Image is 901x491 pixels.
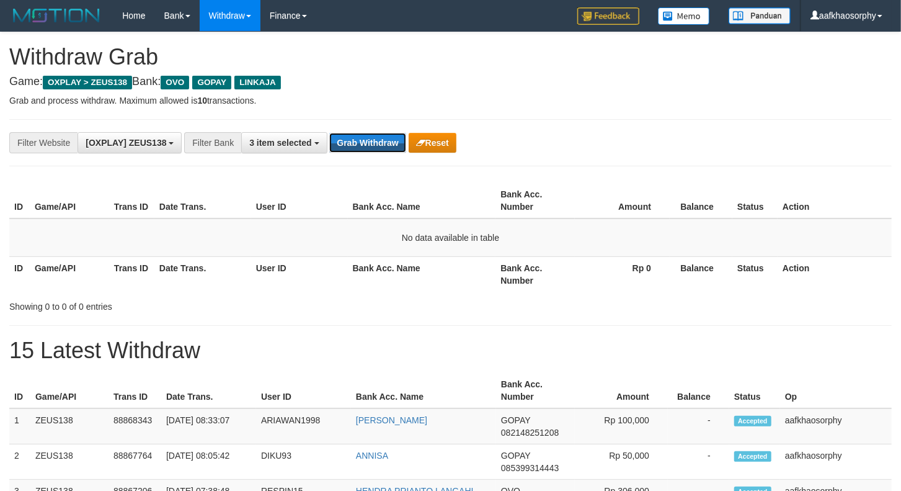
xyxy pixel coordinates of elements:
th: User ID [256,373,351,408]
button: 3 item selected [241,132,327,153]
img: Button%20Memo.svg [658,7,710,25]
th: Bank Acc. Name [348,183,496,218]
td: [DATE] 08:05:42 [161,444,256,480]
th: Amount [575,373,668,408]
span: Accepted [734,416,771,426]
th: Op [780,373,892,408]
h1: 15 Latest Withdraw [9,338,892,363]
th: Rp 0 [575,256,670,292]
th: Date Trans. [154,256,251,292]
th: Balance [670,256,732,292]
p: Grab and process withdraw. Maximum allowed is transactions. [9,94,892,107]
h4: Game: Bank: [9,76,892,88]
img: panduan.png [729,7,791,24]
th: Bank Acc. Number [495,256,575,292]
td: 88867764 [109,444,161,480]
a: [PERSON_NAME] [356,415,427,425]
img: Feedback.jpg [577,7,639,25]
h1: Withdraw Grab [9,45,892,70]
td: ARIAWAN1998 [256,408,351,444]
th: ID [9,183,30,218]
th: User ID [251,183,348,218]
div: Showing 0 to 0 of 0 entries [9,295,366,313]
th: Trans ID [109,373,161,408]
th: Balance [668,373,729,408]
span: LINKAJA [234,76,281,89]
td: aafkhaosorphy [780,444,892,480]
div: Filter Website [9,132,78,153]
th: Amount [575,183,670,218]
th: Bank Acc. Name [351,373,496,408]
td: 1 [9,408,30,444]
th: Date Trans. [161,373,256,408]
th: Status [729,373,780,408]
th: Trans ID [109,256,154,292]
th: Bank Acc. Number [496,373,575,408]
div: Filter Bank [184,132,241,153]
th: ID [9,256,30,292]
td: 88868343 [109,408,161,444]
th: Bank Acc. Name [348,256,496,292]
th: Date Trans. [154,183,251,218]
span: GOPAY [192,76,231,89]
th: Bank Acc. Number [495,183,575,218]
th: Trans ID [109,183,154,218]
td: - [668,408,729,444]
td: [DATE] 08:33:07 [161,408,256,444]
td: Rp 100,000 [575,408,668,444]
strong: 10 [197,96,207,106]
a: ANNISA [356,451,388,461]
th: Action [778,256,892,292]
th: ID [9,373,30,408]
span: GOPAY [501,451,530,461]
td: No data available in table [9,218,892,257]
td: Rp 50,000 [575,444,668,480]
span: Copy 082148251208 to clipboard [501,428,559,438]
button: Reset [409,133,456,153]
span: Accepted [734,451,771,462]
th: Game/API [30,183,109,218]
th: Action [778,183,892,218]
span: Copy 085399314443 to clipboard [501,463,559,473]
span: 3 item selected [249,138,311,148]
td: ZEUS138 [30,444,109,480]
img: MOTION_logo.png [9,6,104,25]
th: Balance [670,183,732,218]
span: OXPLAY > ZEUS138 [43,76,132,89]
td: ZEUS138 [30,408,109,444]
button: Grab Withdraw [329,133,406,153]
td: 2 [9,444,30,480]
td: - [668,444,729,480]
th: Status [732,256,778,292]
th: Status [732,183,778,218]
span: GOPAY [501,415,530,425]
th: Game/API [30,256,109,292]
th: Game/API [30,373,109,408]
span: OVO [161,76,189,89]
th: User ID [251,256,348,292]
button: [OXPLAY] ZEUS138 [78,132,182,153]
td: DIKU93 [256,444,351,480]
td: aafkhaosorphy [780,408,892,444]
span: [OXPLAY] ZEUS138 [86,138,166,148]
